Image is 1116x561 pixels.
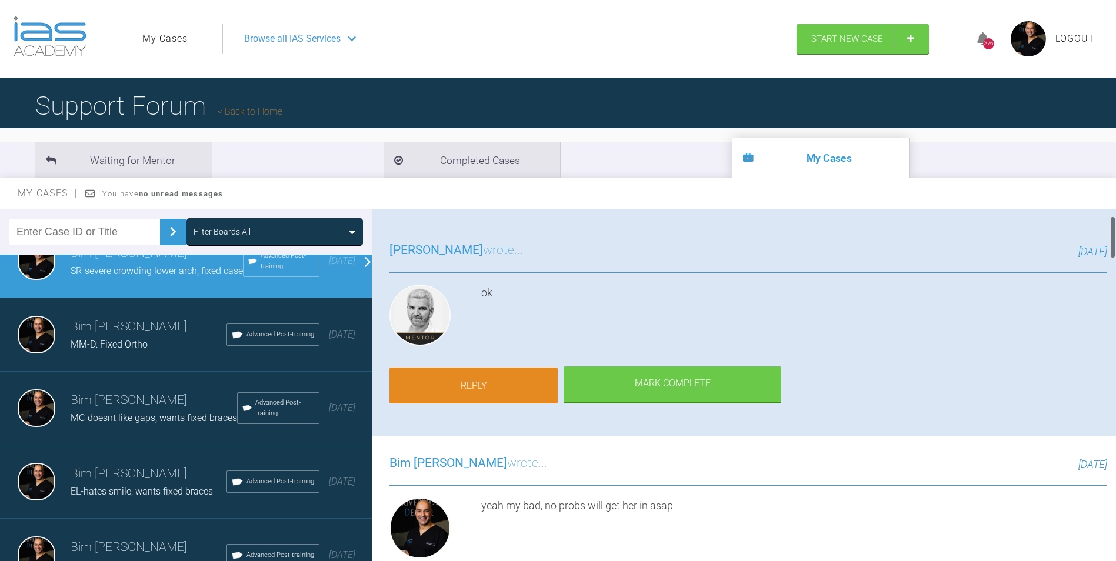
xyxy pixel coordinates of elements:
[218,106,282,117] a: Back to Home
[71,265,243,276] span: SR-severe crowding lower arch, fixed case
[389,368,558,404] a: Reply
[384,142,560,178] li: Completed Cases
[246,476,314,487] span: Advanced Post-training
[244,31,341,46] span: Browse all IAS Services
[389,456,507,470] span: Bim [PERSON_NAME]
[329,255,355,266] span: [DATE]
[18,463,55,500] img: Bim Sawhney
[14,16,86,56] img: logo-light.3e3ef733.png
[246,550,314,560] span: Advanced Post-training
[1055,31,1095,46] a: Logout
[18,389,55,427] img: Bim Sawhney
[139,189,223,198] strong: no unread messages
[71,317,226,337] h3: Bim [PERSON_NAME]
[71,537,226,557] h3: Bim [PERSON_NAME]
[983,38,994,49] div: 376
[71,412,237,423] span: MC-doesnt like gaps, wants fixed braces
[329,402,355,413] span: [DATE]
[1011,21,1046,56] img: profile.png
[811,34,883,44] span: Start New Case
[71,464,226,484] h3: Bim [PERSON_NAME]
[1078,458,1107,470] span: [DATE]
[18,242,55,280] img: Bim Sawhney
[329,329,355,340] span: [DATE]
[1078,245,1107,258] span: [DATE]
[255,398,314,419] span: Advanced Post-training
[481,285,1107,350] div: ok
[18,316,55,353] img: Bim Sawhney
[329,476,355,487] span: [DATE]
[732,138,909,178] li: My Cases
[71,339,148,350] span: MM-D: Fixed Ortho
[389,497,451,559] img: Bim Sawhney
[389,285,451,346] img: Ross Hobson
[18,188,78,199] span: My Cases
[71,390,237,410] h3: Bim [PERSON_NAME]
[389,241,523,261] h3: wrote...
[102,189,223,198] span: You have
[142,31,188,46] a: My Cases
[329,549,355,560] span: [DATE]
[389,243,483,257] span: [PERSON_NAME]
[389,453,547,473] h3: wrote...
[261,251,314,272] span: Advanced Post-training
[564,366,781,403] div: Mark Complete
[246,329,314,340] span: Advanced Post-training
[35,85,282,126] h1: Support Forum
[194,225,251,238] div: Filter Boards: All
[71,486,213,497] span: EL-hates smile, wants fixed braces
[9,219,160,245] input: Enter Case ID or Title
[35,142,212,178] li: Waiting for Mentor
[164,222,182,241] img: chevronRight.28bd32b0.svg
[797,24,929,54] a: Start New Case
